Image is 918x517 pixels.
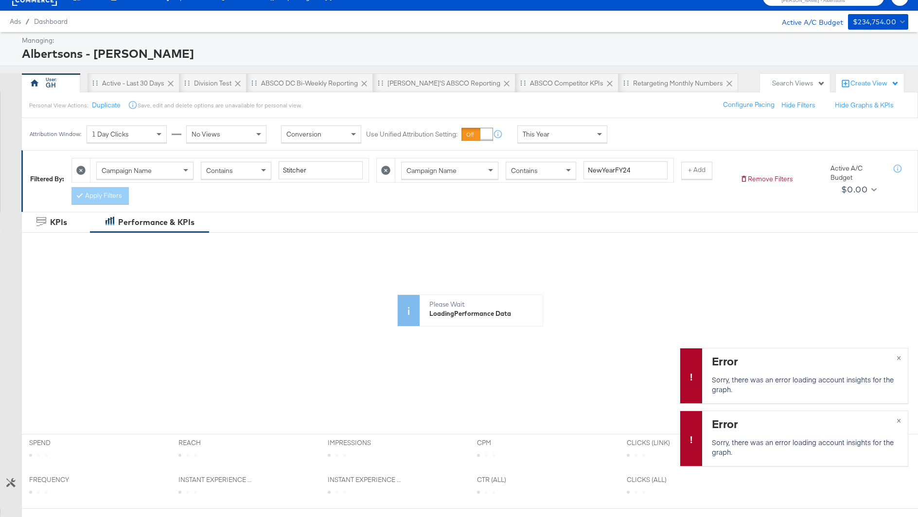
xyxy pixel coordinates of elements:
[178,438,251,448] span: REACH
[772,14,843,29] div: Active A/C Budget
[627,475,700,484] span: CLICKS (ALL)
[184,80,190,86] div: Drag to reorder tab
[29,102,88,109] div: Personal View Actions:
[523,130,549,138] span: This Year
[102,79,164,88] div: Active - Last 30 Days
[477,438,550,448] span: CPM
[286,130,321,138] span: Conversion
[328,475,401,484] span: INSTANT EXPERIENCE VIEW TIME
[378,80,383,86] div: Drag to reorder tab
[633,79,723,88] div: Retargeting Monthly Numbers
[46,81,56,90] div: GH
[712,416,896,432] div: Error
[261,79,358,88] div: ABSCO DC Bi-Weekly Reporting
[511,166,538,175] span: Contains
[102,166,152,175] span: Campaign Name
[897,414,901,425] span: ×
[388,79,500,88] div: [PERSON_NAME]'s ABSCO Reporting
[890,348,908,366] button: ×
[138,102,301,109] div: Save, edit and delete options are unavailable for personal view.
[29,475,102,484] span: FREQUENCY
[22,45,906,62] div: Albertsons - [PERSON_NAME]
[92,80,98,86] div: Drag to reorder tab
[830,164,884,182] div: Active A/C Budget
[712,353,896,369] div: Error
[251,80,257,86] div: Drag to reorder tab
[279,161,363,179] input: Enter a search term
[21,17,34,25] span: /
[897,351,901,362] span: ×
[328,438,401,448] span: IMPRESSIONS
[520,80,526,86] div: Drag to reorder tab
[92,101,121,110] button: Duplicate
[712,437,896,457] p: Sorry, there was an error loading account insights for the graph.
[772,79,825,88] div: Search Views
[740,174,793,184] button: Remove Filters
[530,79,603,88] div: ABSCO Competitor KPIs
[848,14,908,30] button: $234,754.00
[835,101,894,110] button: Hide Graphs & KPIs
[853,16,896,28] div: $234,754.00
[29,131,82,138] div: Attribution Window:
[837,182,879,197] button: $0.00
[781,101,815,110] button: Hide Filters
[712,375,896,394] p: Sorry, there was an error loading account insights for the graph.
[50,217,67,228] div: KPIs
[841,182,867,197] div: $0.00
[30,174,64,184] div: Filtered By:
[206,166,233,175] span: Contains
[366,130,458,139] label: Use Unified Attribution Setting:
[627,438,700,448] span: CLICKS (LINK)
[681,162,712,179] button: + Add
[178,475,251,484] span: INSTANT EXPERIENCE VIEW PERCENTAGE
[477,475,550,484] span: CTR (ALL)
[10,17,21,25] span: Ads
[192,130,220,138] span: No Views
[850,79,899,88] div: Create View
[92,130,129,138] span: 1 Day Clicks
[29,438,102,448] span: SPEND
[118,217,194,228] div: Performance & KPIs
[583,161,668,179] input: Enter a search term
[623,80,629,86] div: Drag to reorder tab
[34,17,68,25] a: Dashboard
[716,96,781,114] button: Configure Pacing
[22,36,906,45] div: Managing:
[890,411,908,429] button: ×
[194,79,231,88] div: Division Test
[406,166,457,175] span: Campaign Name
